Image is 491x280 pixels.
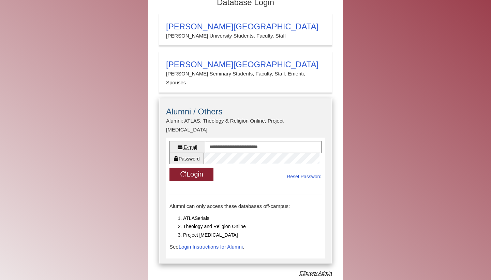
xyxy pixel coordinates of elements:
dfn: Use Alumni login [300,270,332,276]
a: [PERSON_NAME][GEOGRAPHIC_DATA][PERSON_NAME] University Students, Faculty, Staff [159,13,332,46]
p: [PERSON_NAME] Seminary Students, Faculty, Staff, Emeriti, Spouses [166,69,325,87]
label: Password [169,153,204,164]
p: Alumni can only access these databases off-campus: [169,202,322,211]
li: Project [MEDICAL_DATA] [183,231,322,239]
h3: Alumni / Others [166,107,325,116]
h3: [PERSON_NAME][GEOGRAPHIC_DATA] [166,22,325,31]
a: Reset Password [287,172,322,181]
li: Theology and Religion Online [183,222,322,231]
summary: Alumni / OthersAlumni: ATLAS, Theology & Religion Online, Project [MEDICAL_DATA] [166,107,325,135]
a: Login Instructions for Alumni [179,244,243,250]
a: [PERSON_NAME][GEOGRAPHIC_DATA][PERSON_NAME] Seminary Students, Faculty, Staff, Emeriti, Spouses [159,51,332,93]
p: Alumni: ATLAS, Theology & Religion Online, Project [MEDICAL_DATA] [166,116,325,135]
p: See . [169,242,322,251]
p: [PERSON_NAME] University Students, Faculty, Staff [166,31,325,40]
button: Login [169,168,213,181]
abbr: E-mail or username [184,144,197,150]
li: ATLASerials [183,214,322,223]
h3: [PERSON_NAME][GEOGRAPHIC_DATA] [166,60,325,69]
